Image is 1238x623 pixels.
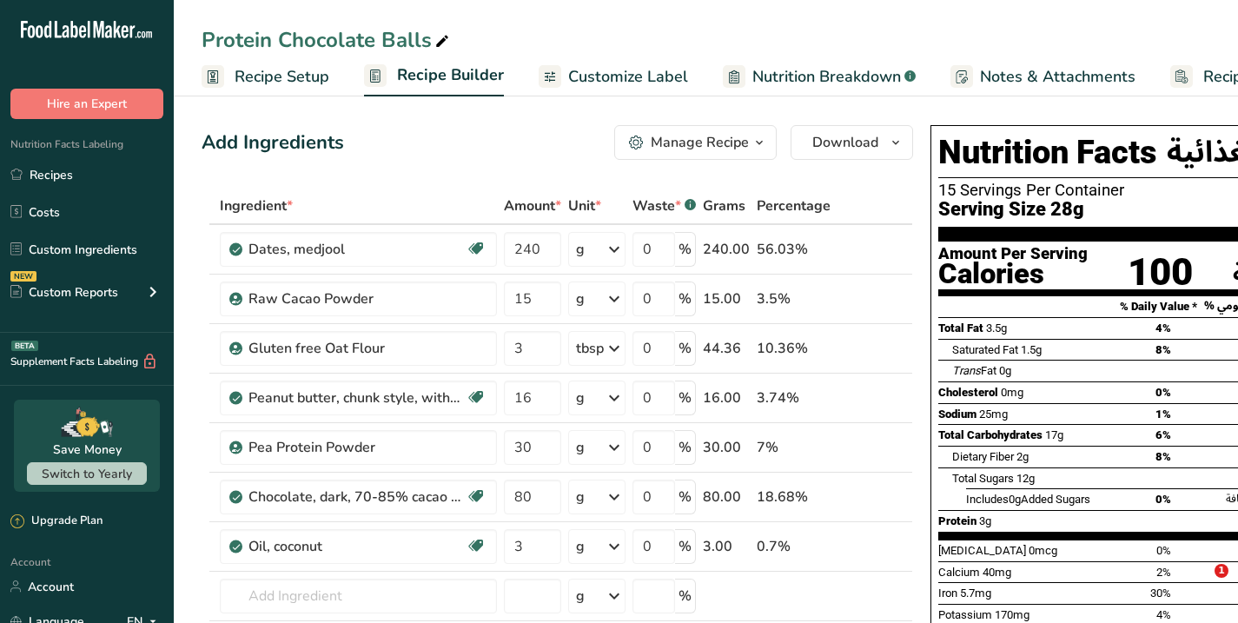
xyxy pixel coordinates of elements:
[504,196,561,216] span: Amount
[202,24,453,56] div: Protein Chocolate Balls
[10,283,118,302] div: Custom Reports
[1155,321,1171,335] span: 4%
[568,65,688,89] span: Customize Label
[723,57,916,96] a: Nutrition Breakdown
[703,196,745,216] span: Grams
[999,364,1011,377] span: 0g
[1021,343,1042,356] span: 1.5g
[1045,428,1063,441] span: 17g
[1155,386,1171,399] span: 0%
[651,132,749,153] div: Manage Recipe
[1029,544,1057,557] span: 0mcg
[757,288,831,309] div: 3.5%
[1156,544,1171,557] span: 0%
[952,364,981,377] i: Trans
[1009,493,1021,506] span: 0g
[248,288,466,309] div: Raw Cacao Powder
[632,196,696,216] div: Waste
[757,388,831,408] div: 3.74%
[938,544,1026,557] span: [MEDICAL_DATA]
[614,125,777,160] button: Manage Recipe
[248,536,466,557] div: Oil, coconut
[576,388,585,408] div: g
[364,56,504,97] a: Recipe Builder
[576,536,585,557] div: g
[966,493,1090,506] span: Includes Added Sugars
[1016,450,1029,463] span: 2g
[938,566,980,579] span: Calcium
[1016,472,1035,485] span: 12g
[757,338,831,359] div: 10.36%
[703,288,750,309] div: 15.00
[576,437,585,458] div: g
[995,608,1029,621] span: 170mg
[791,125,913,160] button: Download
[397,63,504,87] span: Recipe Builder
[42,466,132,482] span: Switch to Yearly
[952,364,996,377] span: Fat
[1128,259,1193,287] div: 100
[248,487,466,507] div: Chocolate, dark, 70-85% cacao solids
[960,587,991,600] span: 5.7mg
[1150,587,1171,600] span: 30%
[983,566,1011,579] span: 40mg
[1155,450,1171,463] span: 8%
[757,239,831,260] div: 56.03%
[752,65,901,89] span: Nutrition Breakdown
[10,513,103,530] div: Upgrade Plan
[202,57,329,96] a: Recipe Setup
[938,386,998,399] span: Cholesterol
[938,321,983,335] span: Total Fat
[938,587,957,600] span: Iron
[1001,386,1023,399] span: 0mg
[10,271,36,282] div: NEW
[220,579,497,613] input: Add Ingredient
[757,437,831,458] div: 7%
[703,487,750,507] div: 80.00
[703,388,750,408] div: 16.00
[703,437,750,458] div: 30.00
[576,586,585,606] div: g
[938,608,992,621] span: Potassium
[980,65,1135,89] span: Notes & Attachments
[757,196,831,216] span: Percentage
[938,298,1197,315] div: % Daily Value *
[235,65,329,89] span: Recipe Setup
[938,199,1084,221] span: Serving Size 28g
[1155,343,1171,356] span: 8%
[10,89,163,119] button: Hire an Expert
[248,437,466,458] div: Pea Protein Powder
[703,536,750,557] div: 3.00
[1156,566,1171,579] span: 2%
[938,246,1088,286] div: Amount Per Serving
[986,321,1007,335] span: 3.5g
[950,57,1135,96] a: Notes & Attachments
[202,129,344,157] div: Add Ingredients
[248,388,466,408] div: Peanut butter, chunk style, without salt
[27,462,147,485] button: Switch to Yearly
[938,514,976,527] span: Protein
[952,343,1018,356] span: Saturated Fat
[952,450,1014,463] span: Dietary Fiber
[1155,493,1171,506] span: 0%
[938,428,1043,441] span: Total Carbohydrates
[576,288,585,309] div: g
[576,239,585,260] div: g
[938,408,976,421] span: Sodium
[703,338,750,359] div: 44.36
[979,408,1008,421] span: 25mg
[1156,608,1171,621] span: 4%
[1215,564,1228,578] span: 1
[812,132,878,153] span: Download
[220,196,293,216] span: Ingredient
[248,338,466,359] div: Gluten free Oat Flour
[952,472,1014,485] span: Total Sugars
[757,536,831,557] div: 0.7%
[757,487,831,507] div: 18.68%
[1179,564,1221,606] iframe: Intercom live chat
[1155,408,1171,421] span: 1%
[938,262,1088,286] div: Calories
[539,57,688,96] a: Customize Label
[11,341,38,351] div: BETA
[979,514,991,527] span: 3g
